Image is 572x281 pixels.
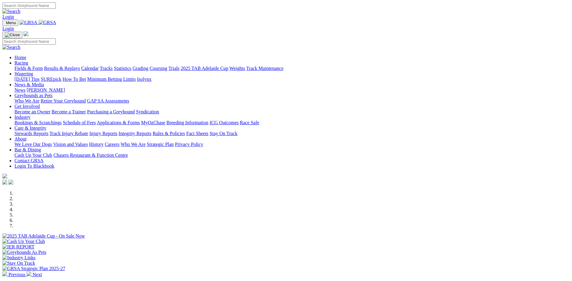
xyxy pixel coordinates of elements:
[2,14,14,19] a: Login
[153,131,185,136] a: Rules & Policies
[33,272,42,277] span: Next
[2,271,7,276] img: chevron-left-pager-white.svg
[14,125,46,131] a: Care & Integrity
[14,120,570,125] div: Industry
[14,153,52,158] a: Cash Up Your Club
[150,66,167,71] a: Coursing
[27,272,42,277] a: Next
[63,120,96,125] a: Schedule of Fees
[53,142,88,147] a: Vision and Values
[14,136,27,141] a: About
[14,82,44,87] a: News & Media
[166,120,208,125] a: Breeding Information
[14,115,30,120] a: Industry
[2,180,7,185] img: facebook.svg
[246,66,283,71] a: Track Maintenance
[14,120,62,125] a: Bookings & Scratchings
[14,98,570,104] div: Greyhounds as Pets
[14,71,33,76] a: Wagering
[39,20,56,25] img: GRSA
[44,66,80,71] a: Results & Replays
[2,239,45,244] img: Cash Up Your Club
[14,55,26,60] a: Home
[14,131,570,136] div: Care & Integrity
[133,66,148,71] a: Grading
[14,142,52,147] a: We Love Our Dogs
[14,109,570,115] div: Get Involved
[181,66,228,71] a: 2025 TAB Adelaide Cup
[81,66,99,71] a: Calendar
[14,163,54,169] a: Login To Blackbook
[27,271,31,276] img: chevron-right-pager-white.svg
[2,26,14,31] a: Login
[14,93,52,98] a: Greyhounds as Pets
[6,21,16,25] span: Menu
[2,174,7,178] img: logo-grsa-white.png
[137,77,151,82] a: Isolynx
[175,142,203,147] a: Privacy Policy
[14,87,25,93] a: News
[14,77,570,82] div: Wagering
[2,272,27,277] a: Previous
[141,120,165,125] a: MyOzChase
[2,250,46,255] img: Greyhounds As Pets
[14,87,570,93] div: News & Media
[49,131,88,136] a: Track Injury Rebate
[14,60,28,65] a: Racing
[97,120,140,125] a: Applications & Forms
[89,131,117,136] a: Injury Reports
[2,255,36,260] img: Industry Links
[2,2,56,9] input: Search
[14,147,41,152] a: Bar & Dining
[147,142,174,147] a: Strategic Plan
[229,66,245,71] a: Weights
[136,109,159,114] a: Syndication
[2,233,85,239] img: 2025 TAB Adelaide Cup - On Sale Now
[100,66,113,71] a: Tracks
[41,77,61,82] a: SUREpick
[14,104,40,109] a: Get Involved
[168,66,179,71] a: Trials
[8,272,25,277] span: Previous
[121,142,146,147] a: Who We Are
[87,109,135,114] a: Purchasing a Greyhound
[210,131,237,136] a: Stay On Track
[210,120,239,125] a: ICG Outcomes
[14,66,570,71] div: Racing
[2,38,56,45] input: Search
[14,158,43,163] a: Contact GRSA
[14,77,40,82] a: [DATE] Tips
[24,31,28,36] img: logo-grsa-white.png
[114,66,131,71] a: Statistics
[87,98,129,103] a: GAP SA Assessments
[14,66,43,71] a: Fields & Form
[14,98,40,103] a: Who We Are
[14,109,50,114] a: Become an Owner
[240,120,259,125] a: Race Safe
[27,87,65,93] a: [PERSON_NAME]
[14,142,570,147] div: About
[87,77,136,82] a: Minimum Betting Limits
[63,77,86,82] a: How To Bet
[2,244,34,250] img: IER REPORT
[2,20,18,26] button: Toggle navigation
[186,131,208,136] a: Fact Sheets
[14,153,570,158] div: Bar & Dining
[2,9,21,14] img: Search
[2,260,35,266] img: Stay On Track
[14,131,48,136] a: Stewards Reports
[52,109,86,114] a: Become a Trainer
[20,20,37,25] img: GRSA
[89,142,103,147] a: History
[2,45,21,50] img: Search
[41,98,86,103] a: Retire Your Greyhound
[119,131,151,136] a: Integrity Reports
[8,180,13,185] img: twitter.svg
[53,153,128,158] a: Chasers Restaurant & Function Centre
[5,33,20,37] img: Close
[2,266,65,271] img: GRSA Strategic Plan 2025-27
[2,32,22,38] button: Toggle navigation
[105,142,119,147] a: Careers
